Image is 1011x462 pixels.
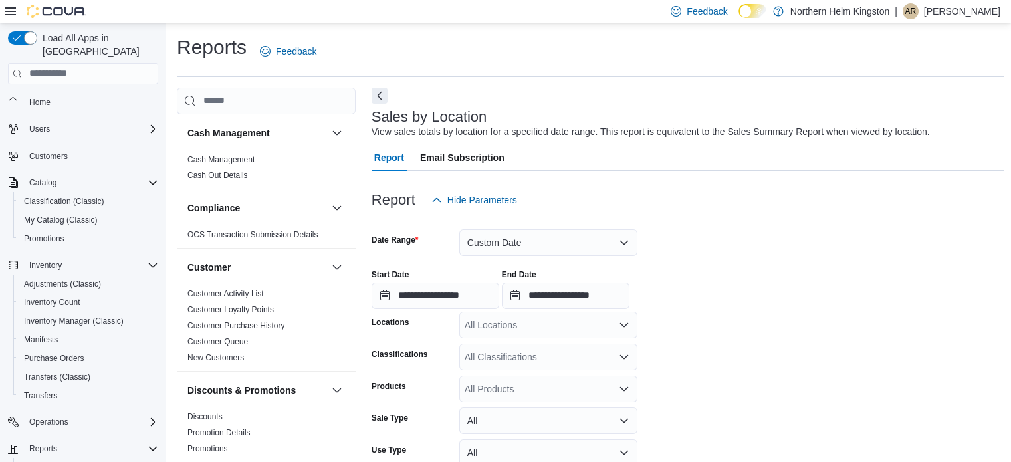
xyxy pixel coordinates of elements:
span: Inventory [29,260,62,271]
span: Reports [29,443,57,454]
button: Inventory Manager (Classic) [13,312,164,330]
div: Alexis Robillard [903,3,919,19]
button: Transfers (Classic) [13,368,164,386]
span: Catalog [29,177,56,188]
span: Reports [24,441,158,457]
p: [PERSON_NAME] [924,3,1000,19]
button: Open list of options [619,352,629,362]
button: Adjustments (Classic) [13,275,164,293]
a: OCS Transaction Submission Details [187,230,318,239]
span: Inventory Count [19,294,158,310]
p: Northern Helm Kingston [790,3,889,19]
button: Inventory Count [13,293,164,312]
a: Promotions [187,444,228,453]
a: Inventory Count [19,294,86,310]
label: Classifications [372,349,428,360]
span: Manifests [24,334,58,345]
a: Classification (Classic) [19,193,110,209]
button: Inventory [3,256,164,275]
button: Home [3,92,164,112]
span: Home [24,94,158,110]
button: Customers [3,146,164,166]
span: New Customers [187,352,244,363]
button: Custom Date [459,229,637,256]
span: Customer Activity List [187,289,264,299]
button: Open list of options [619,320,629,330]
span: Purchase Orders [24,353,84,364]
label: Date Range [372,235,419,245]
a: Feedback [255,38,322,64]
span: My Catalog (Classic) [24,215,98,225]
span: Promotion Details [187,427,251,438]
span: Classification (Classic) [19,193,158,209]
span: OCS Transaction Submission Details [187,229,318,240]
button: Next [372,88,388,104]
h3: Discounts & Promotions [187,384,296,397]
button: Discounts & Promotions [187,384,326,397]
span: Transfers (Classic) [19,369,158,385]
button: Catalog [24,175,62,191]
span: AR [905,3,917,19]
div: Cash Management [177,152,356,189]
span: Hide Parameters [447,193,517,207]
span: Home [29,97,51,108]
a: Customer Queue [187,337,248,346]
label: Start Date [372,269,409,280]
div: Discounts & Promotions [177,409,356,462]
span: Email Subscription [420,144,505,171]
button: Cash Management [329,125,345,141]
p: | [895,3,897,19]
span: Customers [29,151,68,162]
div: Compliance [177,227,356,248]
span: Transfers [19,388,158,404]
button: Open list of options [619,384,629,394]
button: Operations [3,413,164,431]
span: Feedback [687,5,727,18]
a: My Catalog (Classic) [19,212,103,228]
button: Reports [24,441,62,457]
span: Inventory Manager (Classic) [19,313,158,329]
span: Customer Loyalty Points [187,304,274,315]
span: Purchase Orders [19,350,158,366]
button: All [459,407,637,434]
span: Inventory [24,257,158,273]
label: Products [372,381,406,392]
span: Transfers (Classic) [24,372,90,382]
span: Operations [24,414,158,430]
a: Manifests [19,332,63,348]
h3: Cash Management [187,126,270,140]
span: Adjustments (Classic) [19,276,158,292]
button: Manifests [13,330,164,349]
a: Purchase Orders [19,350,90,366]
a: Cash Management [187,155,255,164]
button: Transfers [13,386,164,405]
img: Cova [27,5,86,18]
h3: Customer [187,261,231,274]
a: Transfers [19,388,62,404]
span: Adjustments (Classic) [24,279,101,289]
span: Manifests [19,332,158,348]
button: Discounts & Promotions [329,382,345,398]
span: Discounts [187,411,223,422]
label: End Date [502,269,536,280]
span: Inventory Count [24,297,80,308]
button: Reports [3,439,164,458]
button: Catalog [3,173,164,192]
a: Customer Purchase History [187,321,285,330]
input: Press the down key to open a popover containing a calendar. [372,283,499,309]
span: Cash Out Details [187,170,248,181]
a: Promotions [19,231,70,247]
span: Feedback [276,45,316,58]
button: Hide Parameters [426,187,522,213]
span: Users [24,121,158,137]
button: Operations [24,414,74,430]
button: Inventory [24,257,67,273]
button: Cash Management [187,126,326,140]
h3: Sales by Location [372,109,487,125]
span: Promotions [19,231,158,247]
label: Use Type [372,445,406,455]
div: View sales totals by location for a specified date range. This report is equivalent to the Sales ... [372,125,930,139]
span: Promotions [24,233,64,244]
button: Customer [329,259,345,275]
